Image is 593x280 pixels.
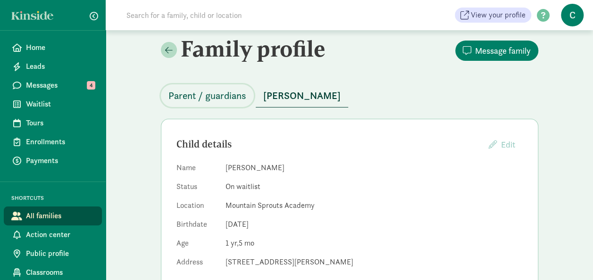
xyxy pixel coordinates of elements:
span: Edit [501,139,515,150]
span: [DATE] [226,219,249,229]
a: Enrollments [4,132,102,151]
a: Waitlist [4,95,102,114]
span: Parent / guardians [168,88,246,103]
button: Edit [481,134,523,155]
span: Enrollments [26,136,94,148]
dd: [PERSON_NAME] [226,162,523,173]
dd: On waitlist [226,181,523,192]
span: View your profile [471,9,526,21]
a: Home [4,38,102,57]
dt: Address [176,256,218,272]
span: Public profile [26,248,94,259]
span: Action center [26,229,94,240]
a: Tours [4,114,102,132]
iframe: Chat Widget [546,235,593,280]
span: Payments [26,155,94,166]
span: Classrooms [26,267,94,278]
span: [PERSON_NAME] [263,88,341,103]
span: Home [26,42,94,53]
dt: Age [176,238,218,253]
span: Waitlist [26,99,94,110]
dd: [STREET_ADDRESS][PERSON_NAME] [226,256,523,268]
span: 5 [239,238,254,248]
span: Tours [26,117,94,129]
span: Message family [475,44,531,57]
a: All families [4,206,102,225]
dt: Location [176,200,218,215]
span: Messages [26,80,94,91]
a: Public profile [4,244,102,263]
dd: Mountain Sprouts Academy [226,200,523,211]
h2: Family profile [161,35,348,62]
button: [PERSON_NAME] [256,84,348,107]
a: Parent / guardians [161,91,254,101]
dt: Status [176,181,218,196]
a: [PERSON_NAME] [256,91,348,101]
a: View your profile [455,8,531,23]
span: 1 [226,238,239,248]
dt: Birthdate [176,219,218,234]
a: Messages 4 [4,76,102,95]
a: Payments [4,151,102,170]
span: All families [26,210,94,222]
span: C [561,4,584,26]
div: Child details [176,137,481,152]
input: Search for a family, child or location [121,6,385,25]
span: Leads [26,61,94,72]
button: Message family [455,41,538,61]
a: Action center [4,225,102,244]
span: 4 [87,81,95,90]
a: Leads [4,57,102,76]
button: Parent / guardians [161,84,254,107]
dt: Name [176,162,218,177]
